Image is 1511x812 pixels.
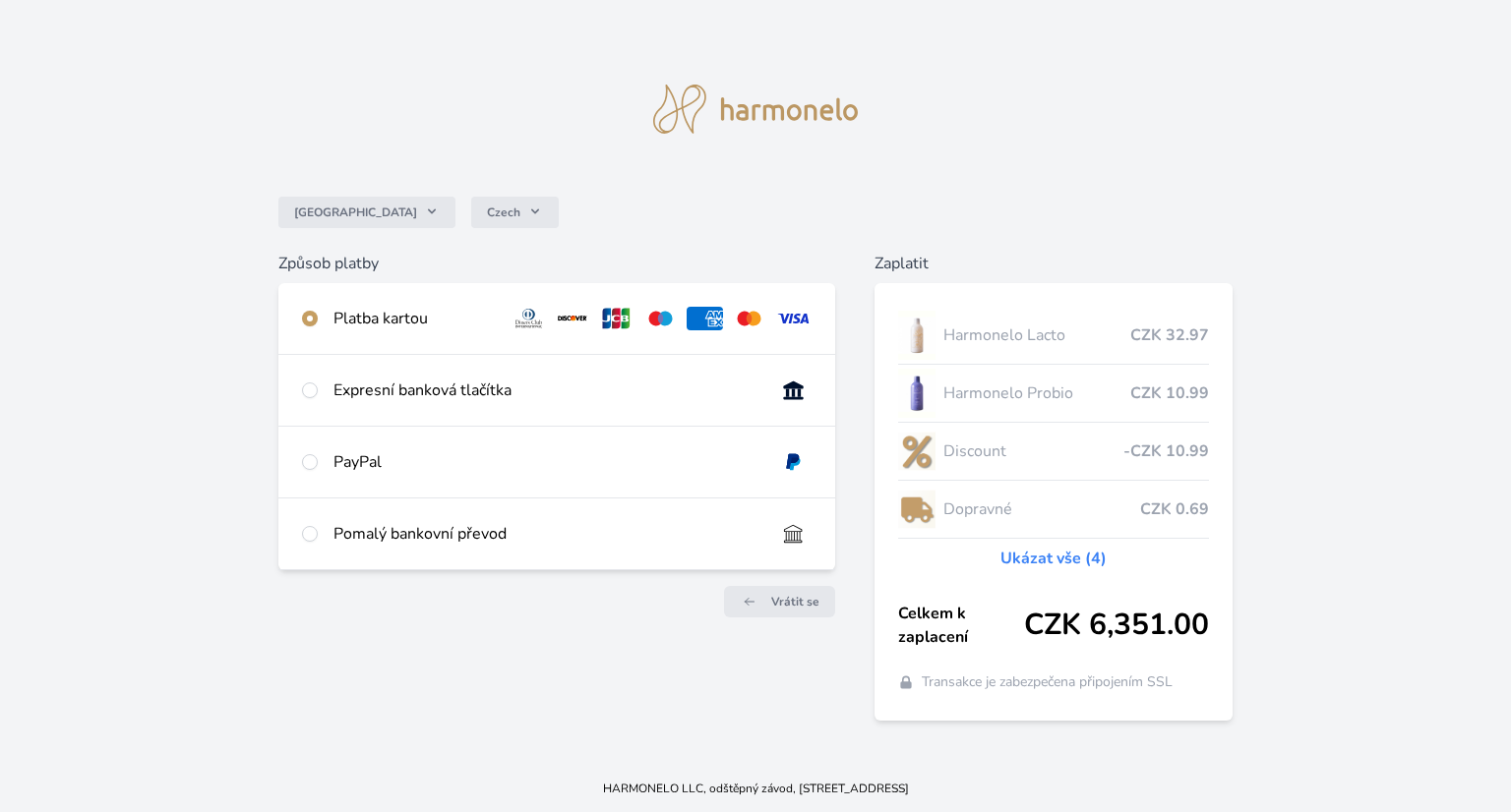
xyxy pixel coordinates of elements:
[731,307,767,330] img: mc.svg
[898,311,936,360] img: CLEAN_LACTO_se_stinem_x-hi-lo.jpg
[333,522,759,546] div: Pomalý bankovní převod
[511,307,547,330] img: diners.svg
[943,323,1130,347] span: Harmonelo Lacto
[278,197,455,228] button: [GEOGRAPHIC_DATA]
[333,307,495,330] div: Platba kartou
[898,485,936,534] img: delivery-lo.png
[333,450,759,474] div: PayPal
[1000,547,1107,570] a: Ukázat vše (4)
[943,497,1140,521] span: Dopravné
[1130,381,1209,405] span: CZK 10.99
[598,307,635,330] img: jcb.svg
[555,307,591,330] img: discover.svg
[278,252,835,275] h6: Způsob platby
[471,197,559,228] button: Czech
[333,378,759,402] div: Expresní banková tlačítka
[898,369,936,418] img: CLEAN_PROBIO_se_stinem_x-lo.jpg
[294,204,417,220] span: [GEOGRAPHIC_DATA]
[775,378,812,402] img: onlineBanking_CZ.svg
[771,594,819,609] span: Vrátit se
[687,307,723,330] img: amex.svg
[775,307,812,330] img: visa.svg
[898,427,936,476] img: discount-lo.png
[943,381,1130,405] span: Harmonelo Probio
[875,252,1233,275] h6: Zaplatit
[943,439,1123,463] span: Discount
[724,586,835,617] a: Vrátit se
[653,85,858,134] img: logo.svg
[1130,323,1209,347] span: CZK 32.97
[487,204,520,220] span: Czech
[1140,497,1209,521] span: CZK 0.69
[775,522,812,546] img: bankTransfer_IBAN.svg
[1123,439,1209,463] span: -CZK 10.99
[1024,608,1209,643] span: CZK 6,351.00
[642,307,679,330] img: maestro.svg
[922,672,1173,692] span: Transakce je zabezpečena připojením SSL
[775,450,812,474] img: paypal.svg
[898,602,1024,649] span: Celkem k zaplacení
